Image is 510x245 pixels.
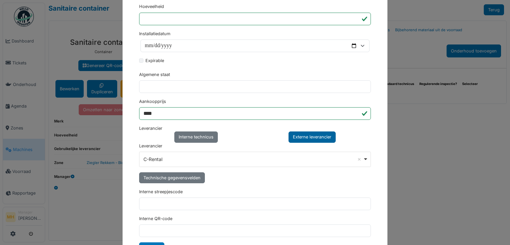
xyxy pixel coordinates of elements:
div: Technische gegevensvelden [139,172,205,183]
label: Installatiedatum [139,31,170,37]
label: Interne streepjescode [139,189,183,195]
span: translation missing: nl.amenity.expirable [145,58,164,63]
label: Leverancier [139,143,162,149]
label: Algemene staat [139,71,170,78]
label: Aankoopprijs [139,98,166,105]
button: Remove item: '26109' [356,156,363,163]
label: Leverancier [139,125,162,131]
div: Externe leverancier [289,131,336,142]
label: Interne QR-code [139,215,172,222]
div: Interne technicus [174,131,218,142]
div: C-Rental [143,156,363,163]
label: Hoeveelheid [139,3,164,10]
